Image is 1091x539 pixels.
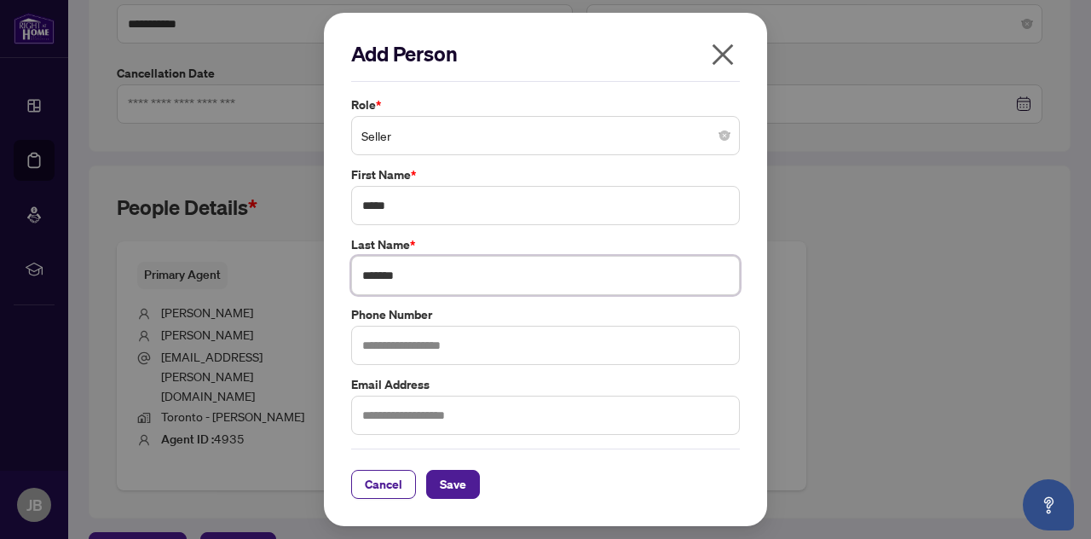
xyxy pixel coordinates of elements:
[365,471,402,498] span: Cancel
[351,305,740,324] label: Phone Number
[719,130,730,141] span: close-circle
[351,470,416,499] button: Cancel
[361,119,730,152] span: Seller
[351,165,740,184] label: First Name
[351,235,740,254] label: Last Name
[426,470,480,499] button: Save
[440,471,466,498] span: Save
[351,96,740,114] label: Role
[709,41,736,68] span: close
[351,40,740,67] h2: Add Person
[1023,479,1074,530] button: Open asap
[351,375,740,394] label: Email Address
